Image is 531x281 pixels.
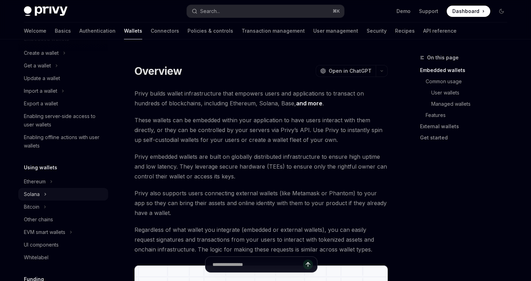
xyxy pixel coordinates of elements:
[303,260,313,269] button: Send message
[135,188,388,218] span: Privy also supports users connecting external wallets (like Metamask or Phantom) to your app so t...
[367,22,387,39] a: Security
[24,99,58,108] div: Export a wallet
[24,112,104,129] div: Enabling server-side access to user wallets
[24,6,67,16] img: dark logo
[200,7,220,15] div: Search...
[18,97,108,110] a: Export a wallet
[18,110,108,131] a: Enabling server-side access to user wallets
[496,6,507,17] button: Toggle dark mode
[135,152,388,181] span: Privy embedded wallets are built on globally distributed infrastructure to ensure high uptime and...
[18,213,108,226] a: Other chains
[135,115,388,145] span: These wallets can be embedded within your application to have users interact with them directly, ...
[24,241,59,249] div: UI components
[24,228,65,236] div: EVM smart wallets
[24,133,104,150] div: Enabling offline actions with user wallets
[313,22,358,39] a: User management
[24,190,40,198] div: Solana
[151,22,179,39] a: Connectors
[24,215,53,224] div: Other chains
[24,203,39,211] div: Bitcoin
[447,6,490,17] a: Dashboard
[420,65,513,76] a: Embedded wallets
[79,22,116,39] a: Authentication
[316,65,376,77] button: Open in ChatGPT
[426,110,513,121] a: Features
[419,8,438,15] a: Support
[395,22,415,39] a: Recipes
[329,67,372,74] span: Open in ChatGPT
[24,177,46,186] div: Ethereum
[423,22,457,39] a: API reference
[427,53,459,62] span: On this page
[24,49,59,57] div: Create a wallet
[420,132,513,143] a: Get started
[24,22,46,39] a: Welcome
[296,100,322,107] a: and more
[396,8,411,15] a: Demo
[452,8,479,15] span: Dashboard
[431,98,513,110] a: Managed wallets
[24,74,60,83] div: Update a wallet
[24,163,57,172] h5: Using wallets
[18,251,108,264] a: Whitelabel
[242,22,305,39] a: Transaction management
[333,8,340,14] span: ⌘ K
[55,22,71,39] a: Basics
[18,238,108,251] a: UI components
[431,87,513,98] a: User wallets
[24,87,57,95] div: Import a wallet
[135,89,388,108] span: Privy builds wallet infrastructure that empowers users and applications to transact on hundreds o...
[420,121,513,132] a: External wallets
[187,5,344,18] button: Search...⌘K
[18,131,108,152] a: Enabling offline actions with user wallets
[24,61,51,70] div: Get a wallet
[18,72,108,85] a: Update a wallet
[24,253,48,262] div: Whitelabel
[135,65,182,77] h1: Overview
[188,22,233,39] a: Policies & controls
[135,225,388,254] span: Regardless of what wallet you integrate (embedded or external wallets), you can easily request si...
[426,76,513,87] a: Common usage
[124,22,142,39] a: Wallets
